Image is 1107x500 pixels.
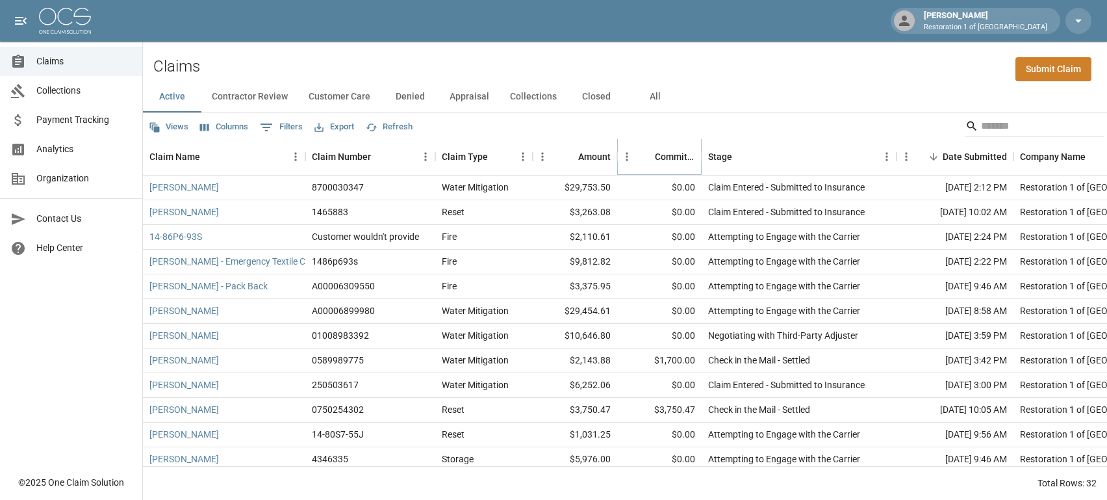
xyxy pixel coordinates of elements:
[149,428,219,441] a: [PERSON_NAME]
[442,205,464,218] div: Reset
[257,117,306,138] button: Show filters
[533,299,617,324] div: $29,454.61
[897,274,1013,299] div: [DATE] 9:46 AM
[567,81,626,112] button: Closed
[442,428,464,441] div: Reset
[533,176,617,200] div: $29,753.50
[617,447,702,472] div: $0.00
[312,205,348,218] div: 1465883
[312,329,369,342] div: 01008983392
[442,354,509,367] div: Water Mitigation
[897,250,1013,274] div: [DATE] 2:22 PM
[708,378,865,391] div: Claim Entered - Submitted to Insurance
[533,200,617,225] div: $3,263.08
[708,453,860,466] div: Attempting to Engage with the Carrier
[298,81,381,112] button: Customer Care
[312,280,375,293] div: A00006309550
[626,81,684,112] button: All
[312,230,419,243] div: Customer wouldn't provide
[312,378,359,391] div: 250503617
[897,299,1013,324] div: [DATE] 8:58 AM
[708,255,860,268] div: Attempting to Engage with the Carrier
[924,148,943,166] button: Sort
[149,205,219,218] a: [PERSON_NAME]
[36,212,132,226] span: Contact Us
[533,250,617,274] div: $9,812.82
[943,138,1007,175] div: Date Submitted
[708,304,860,317] div: Attempting to Engage with the Carrier
[533,398,617,423] div: $3,750.47
[442,280,457,293] div: Fire
[8,8,34,34] button: open drawer
[143,81,201,112] button: Active
[363,117,416,137] button: Refresh
[149,181,219,194] a: [PERSON_NAME]
[708,280,860,293] div: Attempting to Engage with the Carrier
[897,200,1013,225] div: [DATE] 10:02 AM
[36,55,132,68] span: Claims
[153,57,200,76] h2: Claims
[416,147,435,166] button: Menu
[708,329,858,342] div: Negotiating with Third-Party Adjuster
[305,138,435,175] div: Claim Number
[286,147,305,166] button: Menu
[560,148,578,166] button: Sort
[708,205,865,218] div: Claim Entered - Submitted to Insurance
[708,354,810,367] div: Check in the Mail - Settled
[36,84,132,98] span: Collections
[617,200,702,225] div: $0.00
[533,324,617,349] div: $10,646.80
[897,225,1013,250] div: [DATE] 2:24 PM
[617,373,702,398] div: $0.00
[442,230,457,243] div: Fire
[439,81,500,112] button: Appraisal
[442,453,474,466] div: Storage
[442,181,509,194] div: Water Mitigation
[617,138,702,175] div: Committed Amount
[18,476,124,489] div: © 2025 One Claim Solution
[312,428,364,441] div: 14-80S7-55J
[533,349,617,373] div: $2,143.88
[897,349,1013,373] div: [DATE] 3:42 PM
[897,447,1013,472] div: [DATE] 9:46 AM
[36,113,132,127] span: Payment Tracking
[149,255,335,268] a: [PERSON_NAME] - Emergency Textile Cleaning
[617,250,702,274] div: $0.00
[201,81,298,112] button: Contractor Review
[442,329,509,342] div: Water Mitigation
[500,81,567,112] button: Collections
[442,378,509,391] div: Water Mitigation
[533,274,617,299] div: $3,375.95
[312,138,371,175] div: Claim Number
[149,304,219,317] a: [PERSON_NAME]
[732,148,750,166] button: Sort
[617,225,702,250] div: $0.00
[533,447,617,472] div: $5,976.00
[897,138,1013,175] div: Date Submitted
[442,403,464,416] div: Reset
[143,81,1107,112] div: dynamic tabs
[924,22,1047,33] p: Restoration 1 of [GEOGRAPHIC_DATA]
[435,138,533,175] div: Claim Type
[533,373,617,398] div: $6,252.06
[200,148,218,166] button: Sort
[149,230,202,243] a: 14-86P6-93S
[442,255,457,268] div: Fire
[36,241,132,255] span: Help Center
[1020,138,1086,175] div: Company Name
[371,148,389,166] button: Sort
[533,147,552,166] button: Menu
[708,181,865,194] div: Claim Entered - Submitted to Insurance
[1015,57,1091,81] a: Submit Claim
[442,304,509,317] div: Water Mitigation
[1086,148,1104,166] button: Sort
[146,117,192,137] button: Views
[708,138,732,175] div: Stage
[149,280,268,293] a: [PERSON_NAME] - Pack Back
[655,138,695,175] div: Committed Amount
[488,148,506,166] button: Sort
[897,147,916,166] button: Menu
[149,453,219,466] a: [PERSON_NAME]
[1037,477,1097,490] div: Total Rows: 32
[533,423,617,447] div: $1,031.25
